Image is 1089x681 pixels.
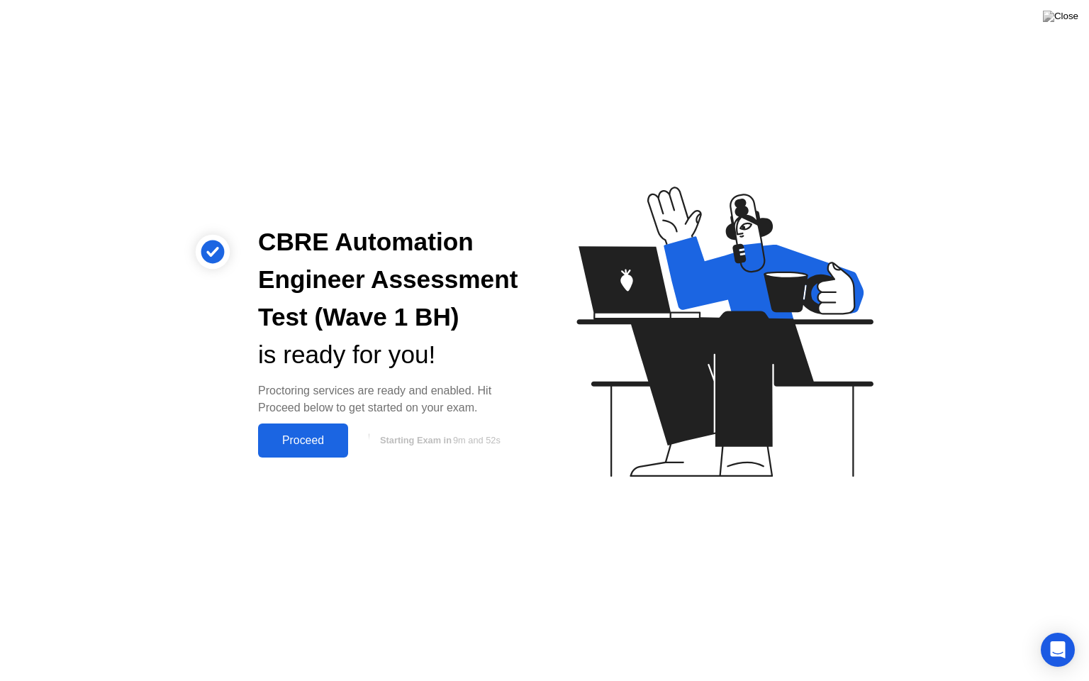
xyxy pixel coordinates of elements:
[258,223,522,336] div: CBRE Automation Engineer Assessment Test (Wave 1 BH)
[258,382,522,416] div: Proctoring services are ready and enabled. Hit Proceed below to get started on your exam.
[258,336,522,374] div: is ready for you!
[1041,633,1075,667] div: Open Intercom Messenger
[453,435,501,445] span: 9m and 52s
[1043,11,1078,22] img: Close
[355,427,522,454] button: Starting Exam in9m and 52s
[262,434,344,447] div: Proceed
[258,423,348,458] button: Proceed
